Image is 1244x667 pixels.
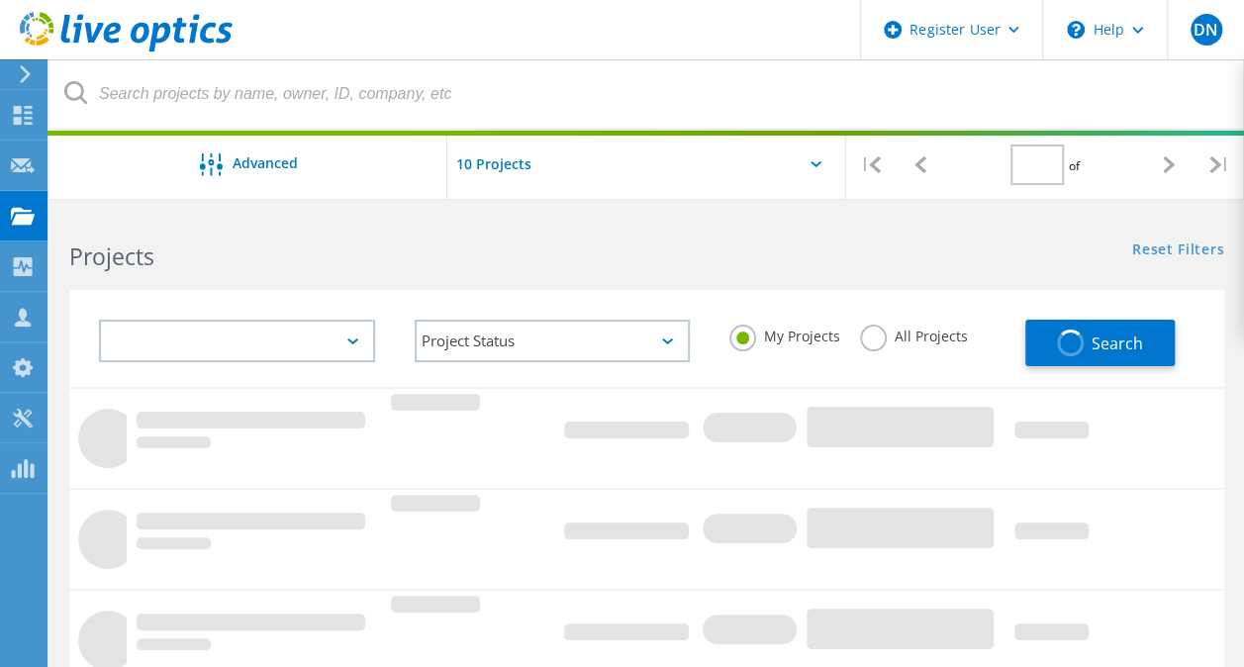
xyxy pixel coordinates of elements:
[69,240,154,272] b: Projects
[1069,157,1080,174] span: of
[1067,21,1085,39] svg: \n
[1025,320,1175,366] button: Search
[1195,130,1244,200] div: |
[415,320,691,362] div: Project Status
[860,325,968,343] label: All Projects
[1132,242,1224,259] a: Reset Filters
[233,156,298,170] span: Advanced
[20,42,233,55] a: Live Optics Dashboard
[846,130,896,200] div: |
[1194,22,1218,38] span: DN
[729,325,840,343] label: My Projects
[1092,333,1143,354] span: Search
